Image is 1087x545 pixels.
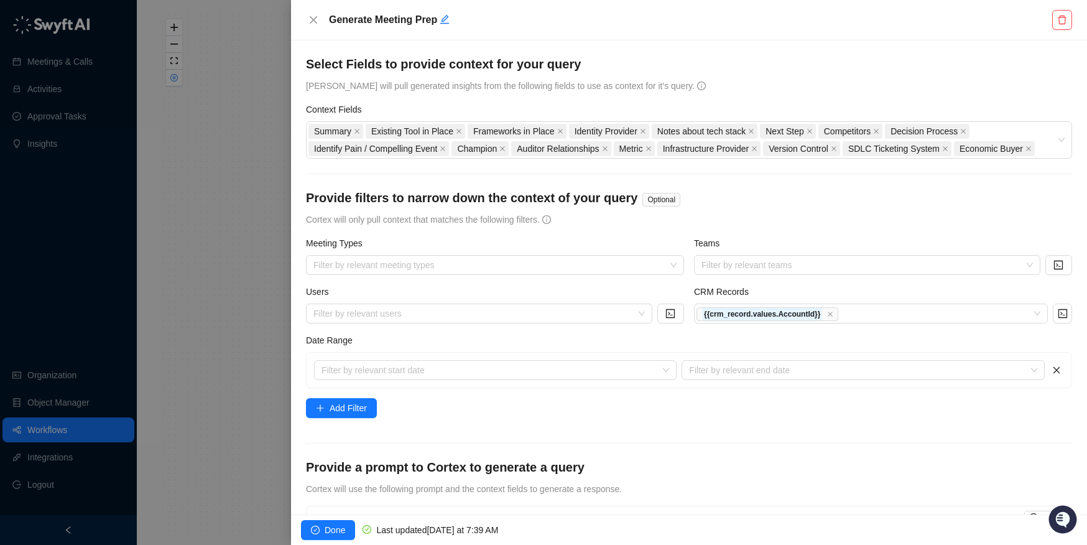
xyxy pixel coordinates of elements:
[311,526,320,534] span: check-circle
[1057,15,1067,25] span: delete
[657,141,761,156] span: Infrastructure Provider
[7,169,51,192] a: 📚Docs
[807,128,813,134] span: close
[306,12,321,27] button: Close
[51,169,101,192] a: 📶Status
[575,124,637,138] span: Identity Provider
[354,128,360,134] span: close
[697,82,706,90] span: info-circle
[473,124,555,138] span: Frameworks in Place
[890,124,958,138] span: Decision Process
[306,236,371,250] label: Meeting Types
[942,146,948,152] span: close
[68,174,96,187] span: Status
[25,174,46,187] span: Docs
[542,215,551,224] span: info-circle
[12,113,35,135] img: 5124521997842_fc6d7dfcefe973c2e489_88.png
[511,141,611,156] span: Auditor Relationships
[306,459,1072,476] h4: Provide a prompt to Cortex to generate a query
[827,311,833,317] span: close
[451,141,509,156] span: Champion
[306,333,361,347] label: Date Range
[306,189,637,207] h4: Provide filters to narrow down the context of your query
[885,124,969,139] span: Decision Process
[1047,504,1081,538] iframe: Open customer support
[665,309,675,319] span: code
[456,128,462,134] span: close
[569,124,649,139] span: Identity Provider
[306,103,370,116] label: Context Fields
[818,124,882,139] span: Competitors
[371,124,453,138] span: Existing Tool in Place
[704,310,820,319] strong: {{crm_record.values.AccountId}}
[1025,146,1032,152] span: close
[42,113,204,125] div: Start new chat
[306,81,697,91] span: [PERSON_NAME] will pull generated insights from the following fields to use as context for it's q...
[619,142,643,156] span: Metric
[301,520,355,540] button: Done
[12,70,226,90] h2: How can we help?
[440,14,450,24] span: edit
[325,523,345,537] span: Done
[42,125,157,135] div: We're available if you need us!
[642,193,680,207] span: Optional
[824,124,871,138] span: Competitors
[614,141,655,156] span: Metric
[306,484,622,494] span: Cortex will use the following prompt and the context fields to generate a response.
[314,124,351,138] span: Summary
[873,128,879,134] span: close
[457,142,497,156] span: Champion
[211,116,226,131] button: Start new chat
[440,12,450,27] button: Edit
[652,124,757,139] span: Notes about tech stack
[760,124,815,139] span: Next Step
[314,142,437,156] span: Identify Pain / Compelling Event
[645,146,652,152] span: close
[1024,511,1064,526] button: Test
[308,141,449,156] span: Identify Pain / Compelling Event
[308,124,363,139] span: Summary
[1058,309,1068,319] span: code
[694,285,757,299] label: CRM Records
[1043,511,1059,525] span: Test
[363,525,371,534] span: check-circle
[376,525,498,535] span: Last updated [DATE] at 7:39 AM
[314,513,372,523] span: Query Prompt
[306,215,542,225] span: Cortex will only pull context that matches the following filters.
[657,124,746,138] span: Notes about tech stack
[1053,260,1063,270] span: code
[766,124,803,138] span: Next Step
[517,142,599,156] span: Auditor Relationships
[848,142,940,156] span: SDLC Ticketing System
[12,50,226,70] p: Welcome 👋
[1029,513,1038,522] span: play-circle
[88,204,150,214] a: Powered byPylon
[306,285,337,299] label: Users
[960,142,1023,156] span: Economic Buyer
[557,128,563,134] span: close
[56,175,66,185] div: 📶
[954,141,1035,156] span: Economic Buyer
[663,142,749,156] span: Infrastructure Provider
[316,404,325,412] span: plus
[694,236,728,250] label: Teams
[330,401,367,415] span: Add Filter
[763,141,840,156] span: Version Control
[499,146,506,152] span: close
[640,128,646,134] span: close
[751,146,757,152] span: close
[308,15,318,25] span: close
[329,12,1049,27] h5: Generate Meeting Prep
[1052,366,1061,375] span: close
[960,128,966,134] span: close
[306,55,1072,73] h4: Select Fields to provide context for your query
[306,398,377,418] button: Add Filter
[843,141,951,156] span: SDLC Ticketing System
[12,12,37,37] img: Swyft AI
[366,124,465,139] span: Existing Tool in Place
[769,142,828,156] span: Version Control
[124,205,150,214] span: Pylon
[831,146,837,152] span: close
[748,128,754,134] span: close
